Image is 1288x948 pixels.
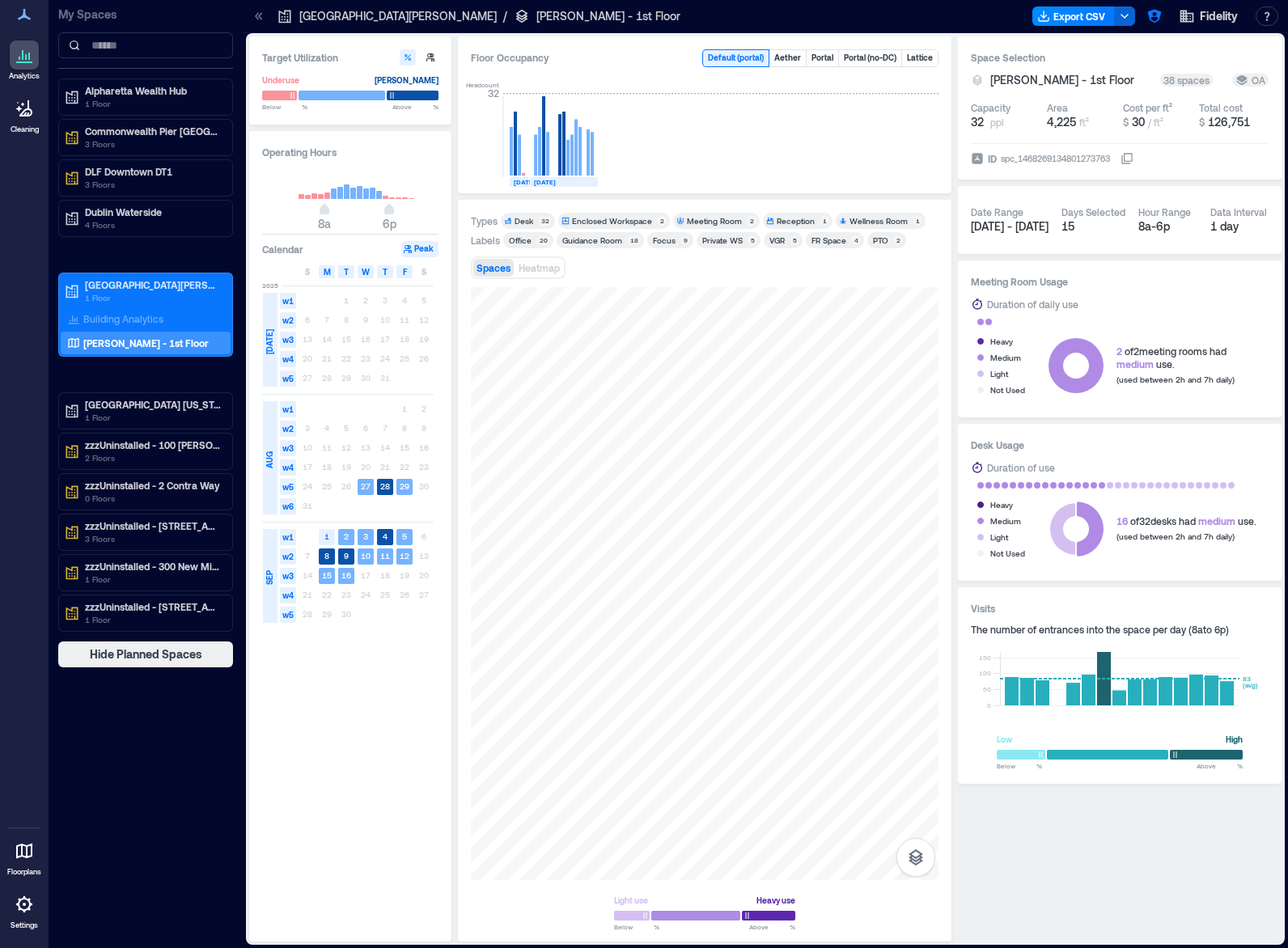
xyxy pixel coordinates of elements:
[1116,345,1235,370] div: of 2 meeting rooms had use.
[987,701,991,709] tspan: 0
[971,219,1049,233] span: [DATE] - [DATE]
[1199,116,1205,128] span: $
[680,235,690,245] div: 9
[769,50,806,66] button: Aether
[1123,101,1172,114] div: Cost per ft²
[748,235,757,245] div: 5
[572,215,652,226] div: Enclosed Workspace
[9,71,40,81] p: Analytics
[1047,115,1076,129] span: 4,225
[85,125,221,138] p: Commonwealth Pier [GEOGRAPHIC_DATA]
[403,265,407,278] span: F
[990,513,1021,529] div: Medium
[514,178,536,186] text: [DATE]
[344,551,349,561] text: 9
[85,178,221,191] p: 3 Floors
[1210,218,1269,235] div: 1 day
[1123,116,1129,128] span: $
[1132,115,1145,129] span: 30
[1200,8,1238,24] span: Fidelity
[471,234,500,247] div: Labels
[280,421,296,437] span: w2
[990,366,1008,382] div: Light
[687,215,742,226] div: Meeting Room
[280,440,296,456] span: w3
[375,72,439,88] div: [PERSON_NAME]
[361,551,371,561] text: 10
[85,218,221,231] p: 4 Floors
[1032,6,1115,26] button: Export CSV
[747,216,756,226] div: 2
[756,892,795,908] div: Heavy use
[971,101,1010,114] div: Capacity
[280,587,296,603] span: w4
[90,646,202,662] span: Hide Planned Spaces
[997,761,1042,771] span: Below %
[262,144,439,160] h3: Operating Hours
[534,178,556,186] text: [DATE]
[85,84,221,97] p: Alpharetta Wealth Hub
[1116,515,1128,527] span: 16
[990,545,1025,561] div: Not Used
[971,114,984,130] span: 32
[999,150,1112,167] div: spc_1468269134801273763
[990,349,1021,366] div: Medium
[280,498,296,514] span: w6
[324,551,329,561] text: 8
[790,235,799,245] div: 5
[1160,74,1213,87] div: 38 spaces
[811,235,846,246] div: FR Space
[280,459,296,476] span: w4
[1226,731,1243,747] div: High
[7,867,41,877] p: Floorplans
[1061,218,1125,235] div: 15
[1123,114,1193,130] button: $ 30 / ft²
[983,685,991,693] tspan: 50
[893,235,903,245] div: 2
[990,72,1134,88] span: [PERSON_NAME] - 1st Floor
[344,531,349,541] text: 2
[262,102,307,112] span: Below %
[362,265,370,278] span: W
[627,235,641,245] div: 18
[280,351,296,367] span: w4
[1138,205,1191,218] div: Hour Range
[263,570,276,585] span: SEP
[85,97,221,110] p: 1 Floor
[1116,375,1235,384] span: (used between 2h and 7h daily)
[383,265,388,278] span: T
[971,273,1269,290] h3: Meeting Room Usage
[262,49,439,66] h3: Target Utilization
[509,235,532,246] div: Office
[1197,761,1243,771] span: Above %
[299,8,497,24] p: [GEOGRAPHIC_DATA][PERSON_NAME]
[58,641,233,667] button: Hide Planned Spaces
[4,89,44,139] a: Cleaning
[769,235,785,246] div: VGR
[401,241,439,257] button: Peak
[614,892,648,908] div: Light use
[324,265,331,278] span: M
[971,205,1023,218] div: Date Range
[971,623,1269,636] div: The number of entrances into the space per day ( 8a to 6p )
[562,235,622,246] div: Guidance Room
[85,165,221,178] p: DLF Downtown DT1
[1047,101,1068,114] div: Area
[1116,531,1235,541] span: (used between 2h and 7h daily)
[990,72,1154,88] button: [PERSON_NAME] - 1st Floor
[280,401,296,417] span: w1
[4,36,44,86] a: Analytics
[262,241,303,257] h3: Calendar
[503,8,507,24] p: /
[318,217,331,231] span: 8a
[280,332,296,348] span: w3
[85,532,221,545] p: 3 Floors
[85,479,221,492] p: zzzUninstalled - 2 Contra Way
[807,50,838,66] button: Portal
[400,481,409,491] text: 29
[263,451,276,468] span: AUG
[1116,514,1256,527] div: of 32 desks had use.
[979,669,991,677] tspan: 100
[85,438,221,451] p: zzzUninstalled - 100 [PERSON_NAME]
[280,370,296,387] span: w5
